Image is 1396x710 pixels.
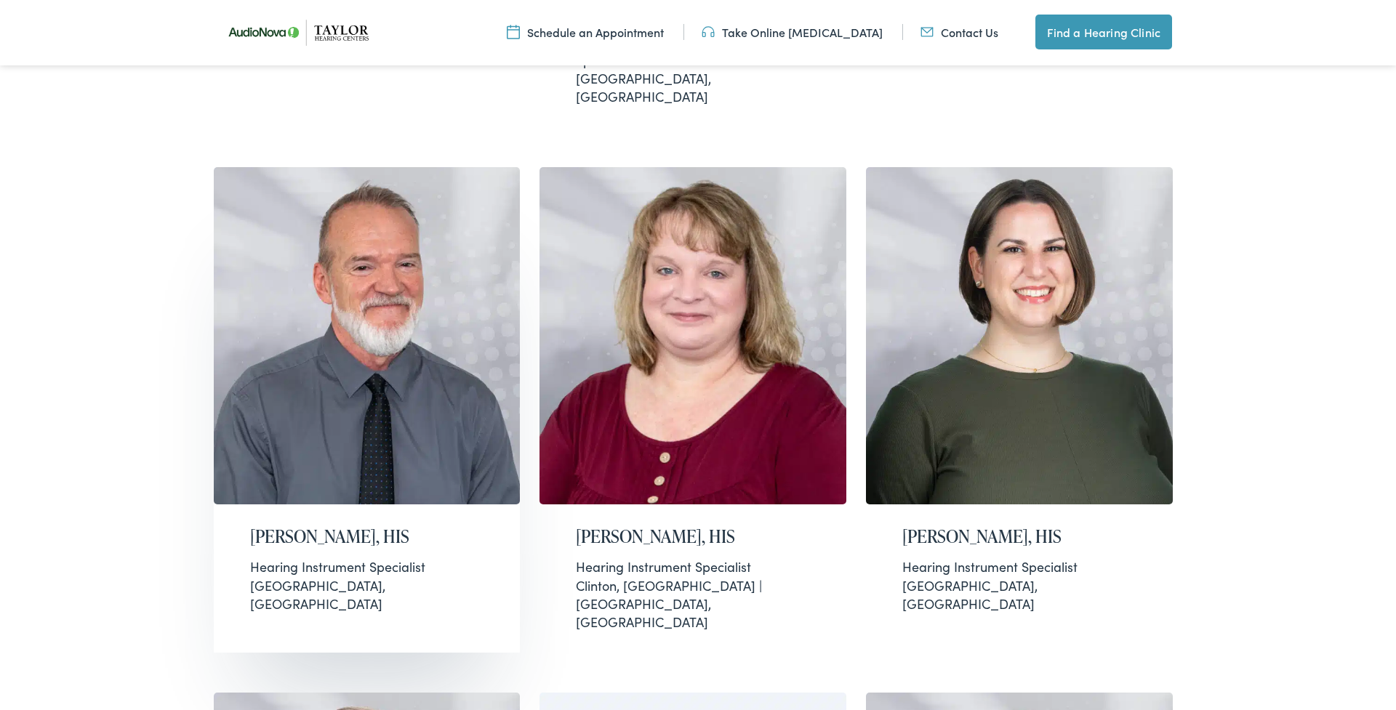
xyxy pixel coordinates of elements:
img: Joanna Sabatini is a hearing instrument specialist at Taylor Hearing Centers in Franklin, TN. [866,167,1173,504]
a: Schedule an Appointment [507,24,664,40]
img: utility icon [507,24,520,40]
a: Find a Hearing Clinic [1035,15,1172,49]
a: Joanna Sabatini is a hearing instrument specialist at Taylor Hearing Centers in Franklin, TN. [PE... [866,167,1173,653]
h2: [PERSON_NAME], HIS [576,526,810,547]
div: Hearing Instrument Specialist [902,557,1136,576]
a: Contact Us [920,24,998,40]
h2: [PERSON_NAME], HIS [902,526,1136,547]
a: Take Online [MEDICAL_DATA] [702,24,883,40]
div: Clinton, [GEOGRAPHIC_DATA] | [GEOGRAPHIC_DATA], [GEOGRAPHIC_DATA] [576,557,810,631]
div: [GEOGRAPHIC_DATA], [GEOGRAPHIC_DATA] [576,33,810,106]
img: utility icon [920,24,934,40]
img: Jennier Inman is a hearing instrument specialist at Taylor Hearing Centers in Clinton, AR. [539,167,846,504]
img: utility icon [702,24,715,40]
img: Eric Cobb is a hearing instrument specialist at Taylor Hearing Centers in Paris, TN. [214,167,521,504]
div: Hearing Instrument Specialist [576,557,810,576]
h2: [PERSON_NAME], HIS [250,526,484,547]
div: [GEOGRAPHIC_DATA], [GEOGRAPHIC_DATA] [250,557,484,613]
div: Hearing Instrument Specialist [250,557,484,576]
div: [GEOGRAPHIC_DATA], [GEOGRAPHIC_DATA] [902,557,1136,613]
a: Jennier Inman is a hearing instrument specialist at Taylor Hearing Centers in Clinton, AR. [PERSO... [539,167,846,653]
a: Eric Cobb is a hearing instrument specialist at Taylor Hearing Centers in Paris, TN. [PERSON_NAME... [214,167,521,653]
